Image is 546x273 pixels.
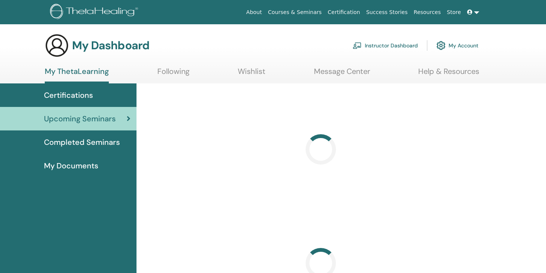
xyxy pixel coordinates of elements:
span: Upcoming Seminars [44,113,116,124]
a: Instructor Dashboard [353,37,418,54]
a: Success Stories [363,5,411,19]
a: My Account [436,37,479,54]
img: logo.png [50,4,141,21]
a: Courses & Seminars [265,5,325,19]
a: Following [157,67,190,82]
a: About [243,5,265,19]
a: Resources [411,5,444,19]
a: My ThetaLearning [45,67,109,83]
a: Certification [325,5,363,19]
h3: My Dashboard [72,39,149,52]
img: cog.svg [436,39,446,52]
span: Completed Seminars [44,136,120,148]
img: chalkboard-teacher.svg [353,42,362,49]
img: generic-user-icon.jpg [45,33,69,58]
a: Wishlist [238,67,265,82]
a: Store [444,5,464,19]
span: My Documents [44,160,98,171]
span: Certifications [44,89,93,101]
a: Help & Resources [418,67,479,82]
a: Message Center [314,67,370,82]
